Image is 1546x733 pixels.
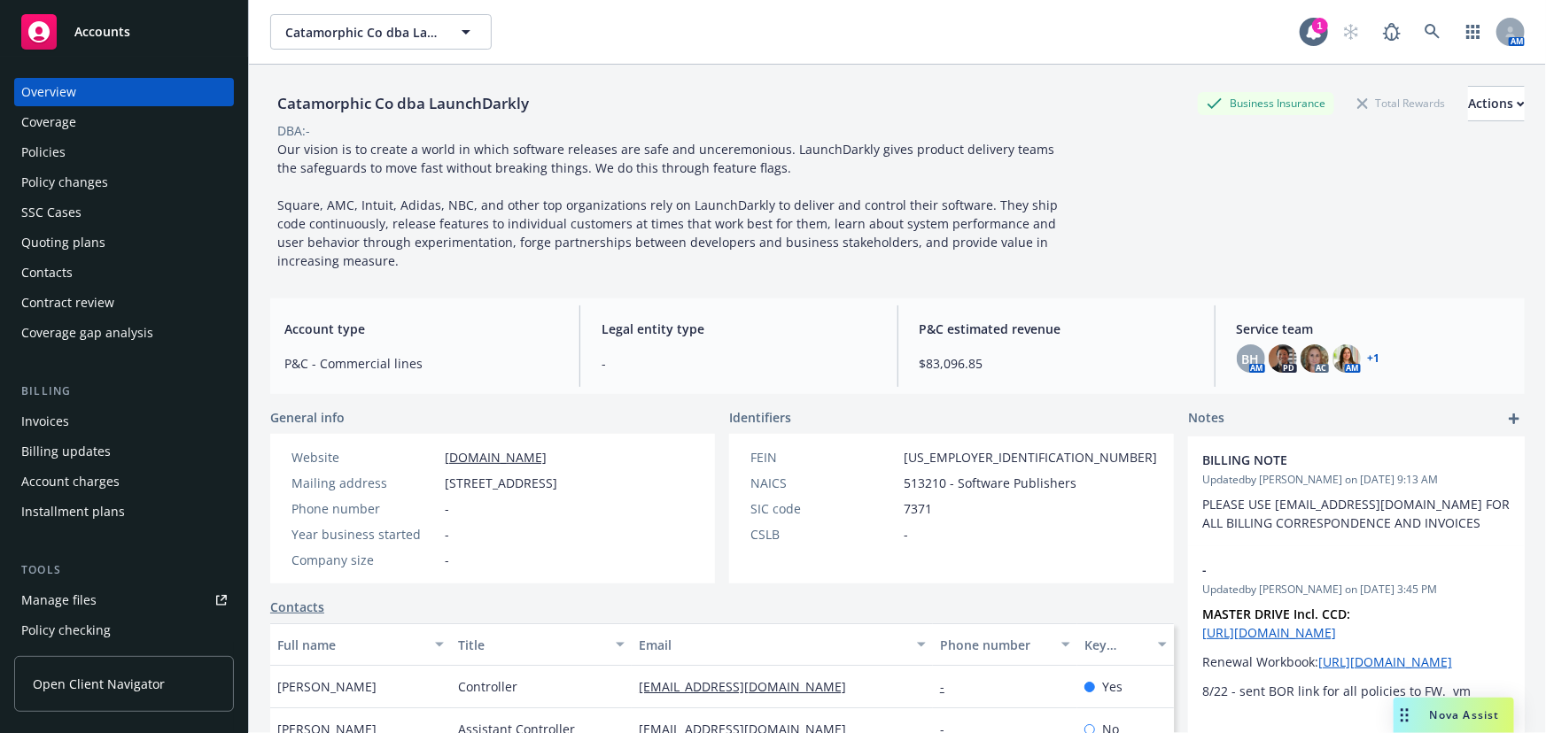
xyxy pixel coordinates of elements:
[285,23,439,42] span: Catamorphic Co dba LaunchDarkly
[21,228,105,257] div: Quoting plans
[14,228,234,257] a: Quoting plans
[33,675,165,693] span: Open Client Navigator
[1202,451,1464,469] span: BILLING NOTE
[1456,14,1491,50] a: Switch app
[1202,652,1511,671] p: Renewal Workbook:
[21,586,97,614] div: Manage files
[445,449,547,466] a: [DOMAIN_NAME]
[445,525,449,544] span: -
[1202,624,1336,641] a: [URL][DOMAIN_NAME]
[14,561,234,579] div: Tools
[1415,14,1450,50] a: Search
[602,354,875,373] span: -
[14,586,234,614] a: Manage files
[21,108,76,136] div: Coverage
[904,499,932,518] span: 7371
[904,474,1076,492] span: 513210 - Software Publishers
[602,320,875,338] span: Legal entity type
[21,198,82,227] div: SSC Cases
[940,678,959,695] a: -
[291,525,438,544] div: Year business started
[1368,353,1380,364] a: +1
[21,319,153,347] div: Coverage gap analysis
[1198,92,1334,114] div: Business Insurance
[750,525,897,544] div: CSLB
[21,407,69,436] div: Invoices
[458,636,605,654] div: Title
[750,474,897,492] div: NAICS
[1202,682,1511,700] p: 8/22 - sent BOR link for all policies to FW. vm
[14,108,234,136] a: Coverage
[1188,408,1224,429] span: Notes
[1242,350,1260,368] span: BH
[1202,582,1511,598] span: Updated by [PERSON_NAME] on [DATE] 3:45 PM
[1394,698,1416,733] div: Drag to move
[14,616,234,644] a: Policy checking
[270,14,492,50] button: Catamorphic Co dba LaunchDarkly
[632,623,933,666] button: Email
[639,636,906,654] div: Email
[14,467,234,496] a: Account charges
[21,437,111,466] div: Billing updates
[1503,408,1525,429] a: add
[451,623,632,666] button: Title
[21,498,125,526] div: Installment plans
[1102,677,1123,696] span: Yes
[1468,86,1525,121] button: Actions
[14,319,234,347] a: Coverage gap analysis
[291,474,438,492] div: Mailing address
[277,141,1061,269] span: Our vision is to create a world in which software releases are safe and unceremonious. LaunchDark...
[904,525,908,544] span: -
[21,78,76,106] div: Overview
[1077,623,1174,666] button: Key contact
[14,258,234,287] a: Contacts
[458,677,517,696] span: Controller
[284,320,558,338] span: Account type
[21,138,66,166] div: Policies
[920,354,1193,373] span: $83,096.85
[277,121,310,140] div: DBA: -
[270,92,536,115] div: Catamorphic Co dba LaunchDarkly
[14,168,234,197] a: Policy changes
[21,616,111,644] div: Policy checking
[940,636,1051,654] div: Phone number
[1468,87,1525,120] div: Actions
[14,7,234,57] a: Accounts
[291,551,438,569] div: Company size
[1202,560,1464,579] span: -
[1301,344,1329,373] img: photo
[1269,344,1297,373] img: photo
[270,598,324,616] a: Contacts
[1202,496,1513,531] span: PLEASE USE [EMAIL_ADDRESS][DOMAIN_NAME] FOR ALL BILLING CORRESPONDENCE AND INVOICES
[74,25,130,39] span: Accounts
[920,320,1193,338] span: P&C estimated revenue
[14,138,234,166] a: Policies
[21,289,114,317] div: Contract review
[1348,92,1454,114] div: Total Rewards
[1374,14,1410,50] a: Report a Bug
[1202,606,1350,622] strong: MASTER DRIVE Incl. CCD:
[14,289,234,317] a: Contract review
[21,258,73,287] div: Contacts
[933,623,1077,666] button: Phone number
[291,448,438,467] div: Website
[14,382,234,400] div: Billing
[14,407,234,436] a: Invoices
[14,498,234,526] a: Installment plans
[639,678,860,695] a: [EMAIL_ADDRESS][DOMAIN_NAME]
[445,551,449,569] span: -
[1430,707,1500,722] span: Nova Assist
[270,623,451,666] button: Full name
[21,168,108,197] div: Policy changes
[1318,653,1452,670] a: [URL][DOMAIN_NAME]
[1202,472,1511,488] span: Updated by [PERSON_NAME] on [DATE] 9:13 AM
[1394,698,1514,733] button: Nova Assist
[14,78,234,106] a: Overview
[445,474,557,492] span: [STREET_ADDRESS]
[1237,320,1511,338] span: Service team
[1332,344,1361,373] img: photo
[270,408,345,427] span: General info
[291,499,438,518] div: Phone number
[1312,18,1328,34] div: 1
[445,499,449,518] span: -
